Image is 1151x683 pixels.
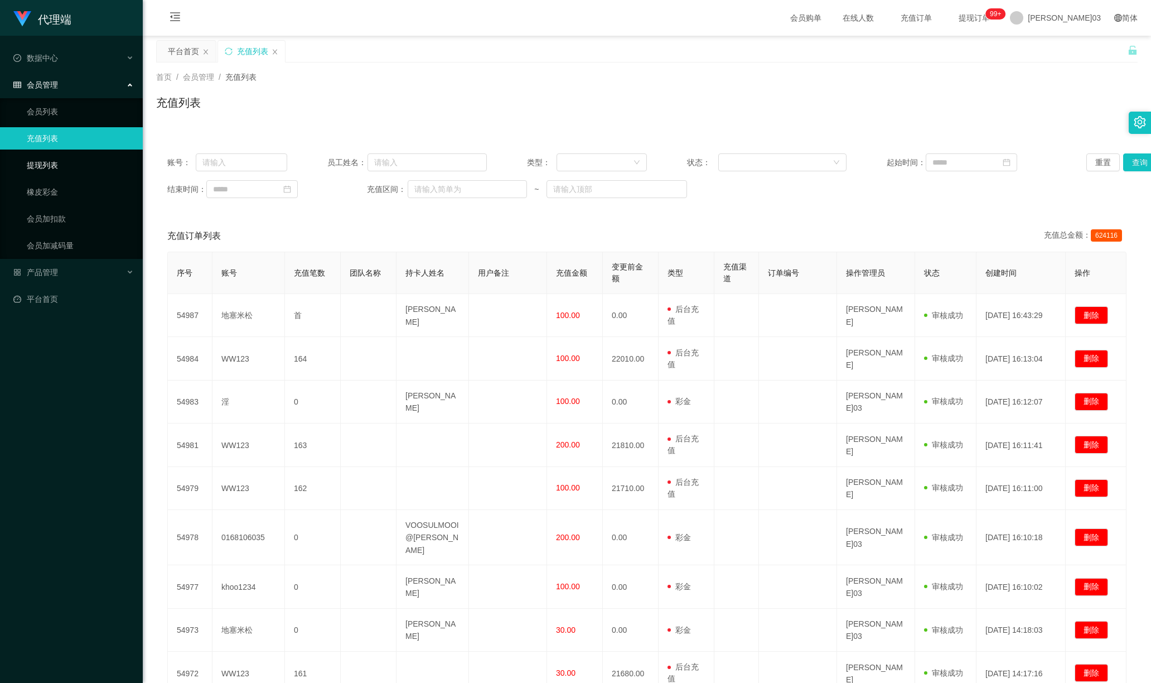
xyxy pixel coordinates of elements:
button: 删除 [1075,621,1108,639]
font: [DATE] 16:13:04 [985,354,1042,363]
font: 100.00 [556,582,580,591]
input: 请输入 [196,153,287,171]
font: 0.00 [612,311,627,320]
font: 0 [294,533,298,542]
font: 充值区间： [367,185,406,194]
font: 类型 [668,268,683,277]
font: [PERSON_NAME]03 [846,527,903,548]
font: 平台首页 [168,47,199,56]
button: 删除 [1075,528,1108,546]
font: 200.00 [556,533,580,542]
font: 0 [294,626,298,634]
font: 起始时间： [887,158,926,167]
button: 删除 [1075,664,1108,682]
font: 100.00 [556,483,580,492]
font: 充值列表 [225,73,257,81]
font: 30.00 [556,626,575,634]
font: 54972 [177,668,199,677]
font: 首 [294,311,302,320]
font: 状态： [687,158,710,167]
font: [PERSON_NAME] [405,619,456,641]
font: 地塞米松 [221,311,253,320]
font: 在线人数 [843,13,874,22]
input: 请输入简单为 [408,180,527,198]
font: 状态 [924,268,940,277]
font: 54987 [177,311,199,320]
a: 提现列表 [27,154,134,176]
font: 团队名称 [350,268,381,277]
font: 用户备注 [478,268,509,277]
font: 54977 [177,583,199,591]
font: 21810.00 [612,440,644,449]
font: [PERSON_NAME] [405,576,456,598]
font: 21680.00 [612,668,644,677]
font: 后台充值 [668,434,699,455]
font: 后台充值 [668,305,699,325]
font: 54984 [177,354,199,363]
i: 图标：设置 [1134,116,1146,128]
input: 请输入顶部 [547,180,687,198]
font: 54981 [177,440,199,449]
a: 会员加扣款 [27,208,134,230]
font: 数据中心 [27,54,58,62]
a: 图标：仪表板平台首页 [13,288,134,310]
font: 99+ [990,10,1001,18]
font: 54973 [177,626,199,634]
font: [PERSON_NAME] [846,305,903,326]
font: 彩金 [675,397,691,406]
font: 54983 [177,397,199,406]
font: [DATE] 16:11:00 [985,484,1042,493]
a: 充值列表 [27,127,134,150]
font: 产品管理 [27,268,58,277]
font: [PERSON_NAME] [405,305,456,326]
font: 充值渠道 [723,262,747,283]
input: 请输入 [367,153,487,171]
font: 代理端 [38,13,71,26]
font: [PERSON_NAME] [846,434,903,455]
font: 充值总金额： [1044,230,1091,239]
font: 审核成功 [932,483,963,492]
a: 会员列表 [27,100,134,123]
font: 账号 [221,268,237,277]
font: 0168106035 [221,533,265,542]
font: 充值笔数 [294,268,325,277]
img: logo.9652507e.png [13,11,31,27]
sup: 1200 [985,8,1005,20]
button: 重置 [1086,153,1120,171]
i: 图标： 下 [833,159,840,167]
font: 0.00 [612,533,627,542]
font: 类型： [527,158,550,167]
font: [PERSON_NAME]03 [1028,13,1101,22]
font: / [176,73,178,81]
font: 624116 [1095,232,1118,239]
font: 54978 [177,533,199,542]
font: 54979 [177,484,199,493]
font: [DATE] 16:10:18 [985,533,1042,542]
i: 图标： 关闭 [202,49,209,55]
font: 员工姓名： [327,158,366,167]
button: 删除 [1075,479,1108,497]
font: WW123 [221,668,249,677]
font: 22010.00 [612,354,644,363]
font: 简体 [1122,13,1138,22]
button: 删除 [1075,306,1108,324]
font: 审核成功 [932,311,963,320]
font: 彩金 [675,582,691,591]
font: 会员购单 [790,13,821,22]
font: 后台充值 [668,478,699,498]
font: 账号： [167,158,191,167]
i: 图标： 表格 [13,81,21,89]
button: 删除 [1075,578,1108,596]
button: 删除 [1075,436,1108,454]
font: 会员管理 [27,80,58,89]
font: 充值金额 [556,268,587,277]
font: [DATE] 16:12:07 [985,397,1042,406]
font: [PERSON_NAME] [846,348,903,369]
font: 0 [294,583,298,591]
font: 200.00 [556,440,580,449]
font: VOOSULMOOI@[PERSON_NAME] [405,521,459,554]
font: 162 [294,484,307,493]
i: 图标: 菜单折叠 [156,1,194,36]
i: 图标：同步 [225,47,233,55]
i: 图标： 关闭 [272,49,278,55]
